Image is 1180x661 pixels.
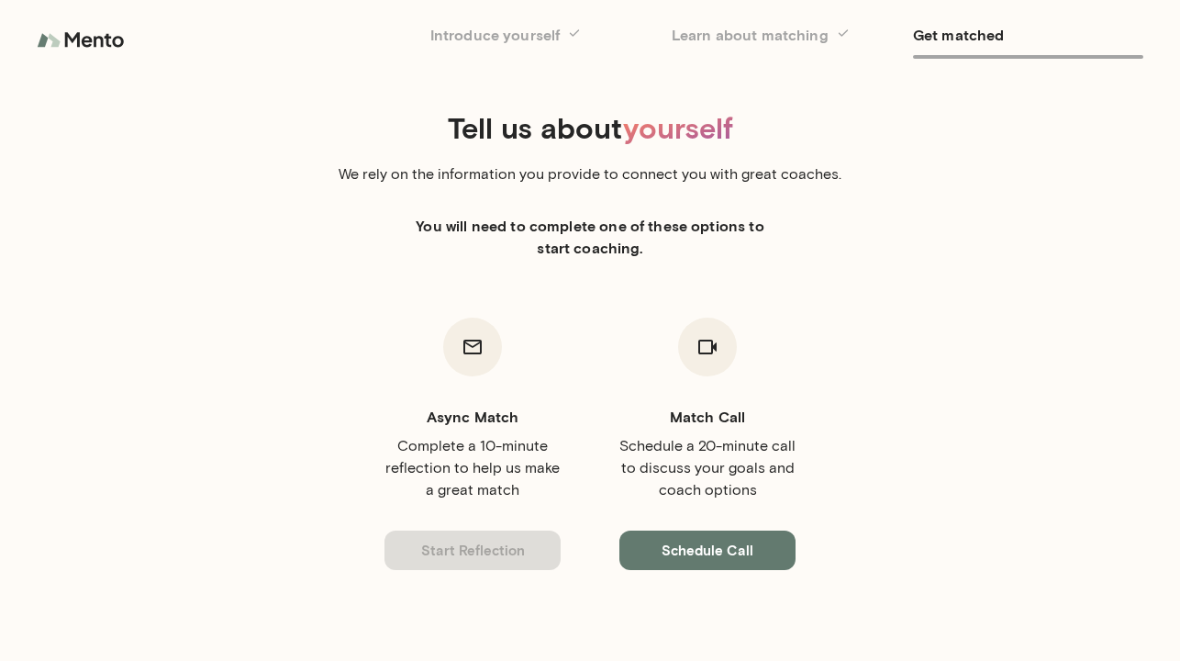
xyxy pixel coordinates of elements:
[54,110,1126,145] h4: Tell us about
[37,22,128,59] img: logo
[619,435,796,501] p: Schedule a 20-minute call to discuss your goals and coach options
[623,109,733,145] span: yourself
[384,406,561,428] h6: Async Match
[619,406,796,428] h6: Match Call
[406,215,774,259] h6: You will need to complete one of these options to start coaching.
[619,531,796,569] button: Schedule Call
[384,435,561,501] p: Complete a 10-minute reflection to help us make a great match
[672,22,902,48] h6: Learn about matching
[913,22,1143,48] h6: Get matched
[333,163,847,185] p: We rely on the information you provide to connect you with great coaches.
[430,22,661,48] h6: Introduce yourself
